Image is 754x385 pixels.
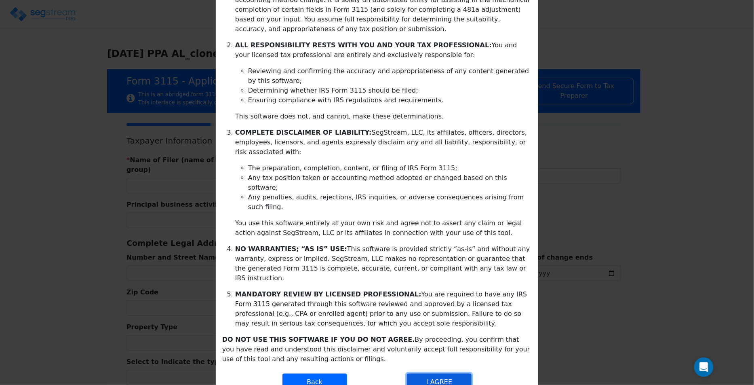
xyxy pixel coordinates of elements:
li: Reviewing and confirming the accuracy and appropriateness of any content generated by this software; [248,66,532,86]
p: This software is provided strictly “as-is” and without any warranty, express or implied. SegStrea... [235,244,532,283]
b: COMPLETE DISCLAIMER OF LIABILITY: [235,129,372,136]
b: DO NOT USE THIS SOFTWARE IF YOU DO NOT AGREE. [222,336,415,343]
b: ALL RESPONSIBILITY RESTS WITH YOU AND YOUR TAX PROFESSIONAL: [235,41,492,49]
li: Any penalties, audits, rejections, IRS inquiries, or adverse consequences arising from such filing. [248,192,532,212]
li: Any tax position taken or accounting method adopted or changed based on this software; [248,173,532,192]
p: You and your licensed tax professional are entirely and exclusively responsible for: [235,40,532,60]
b: NO WARRANTIES; “AS IS” USE: [235,245,347,253]
b: MANDATORY REVIEW BY LICENSED PROFESSIONAL: [235,290,421,298]
p: You are required to have any IRS Form 3115 generated through this software reviewed and approved ... [235,290,532,328]
p: By proceeding, you confirm that you have read and understood this disclaimer and voluntarily acce... [222,335,532,364]
p: You use this software entirely at your own risk and agree not to assert any claim or legal action... [235,218,532,238]
li: Determining whether IRS Form 3115 should be filed; [248,86,532,95]
li: The preparation, completion, content, or filing of IRS Form 3115; [248,163,532,173]
div: Open Intercom Messenger [694,357,714,377]
p: SegStream, LLC, its affiliates, officers, directors, employees, licensors, and agents expressly d... [235,128,532,157]
p: This software does not, and cannot, make these determinations. [235,112,532,121]
li: Ensuring compliance with IRS regulations and requirements. [248,95,532,105]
